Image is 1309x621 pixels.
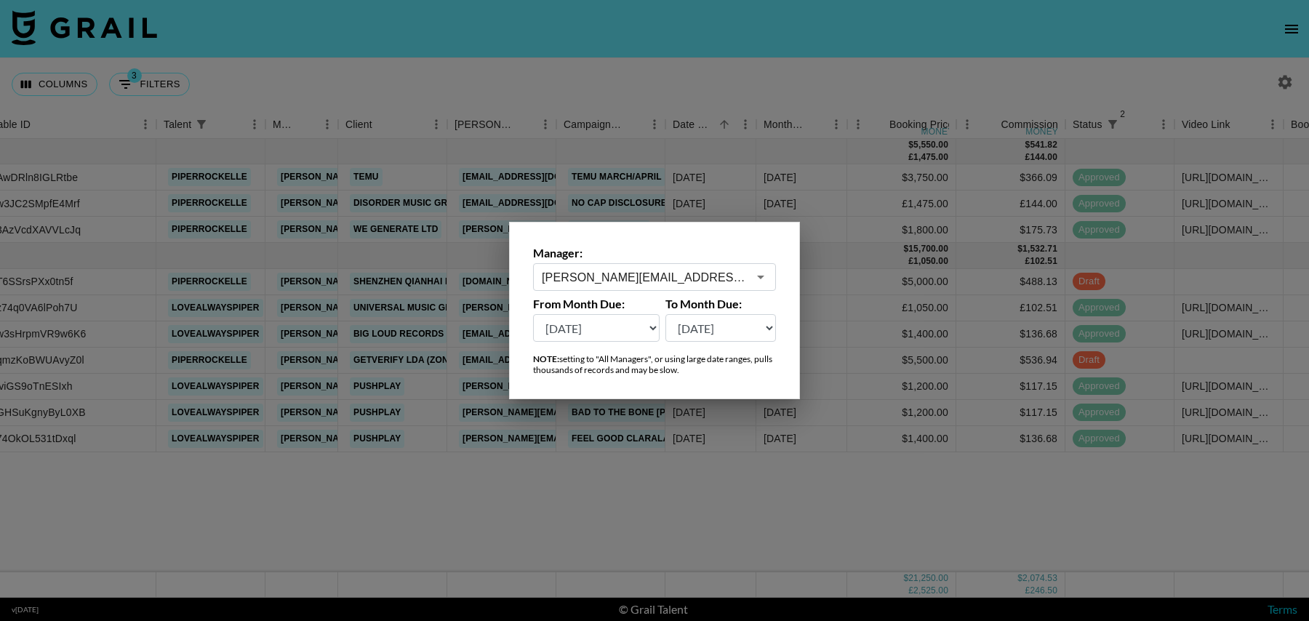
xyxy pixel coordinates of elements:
label: From Month Due: [533,297,660,311]
label: To Month Due: [665,297,777,311]
div: setting to "All Managers", or using large date ranges, pulls thousands of records and may be slow. [533,353,776,375]
button: Open [750,267,771,287]
strong: NOTE: [533,353,559,364]
label: Manager: [533,246,776,260]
